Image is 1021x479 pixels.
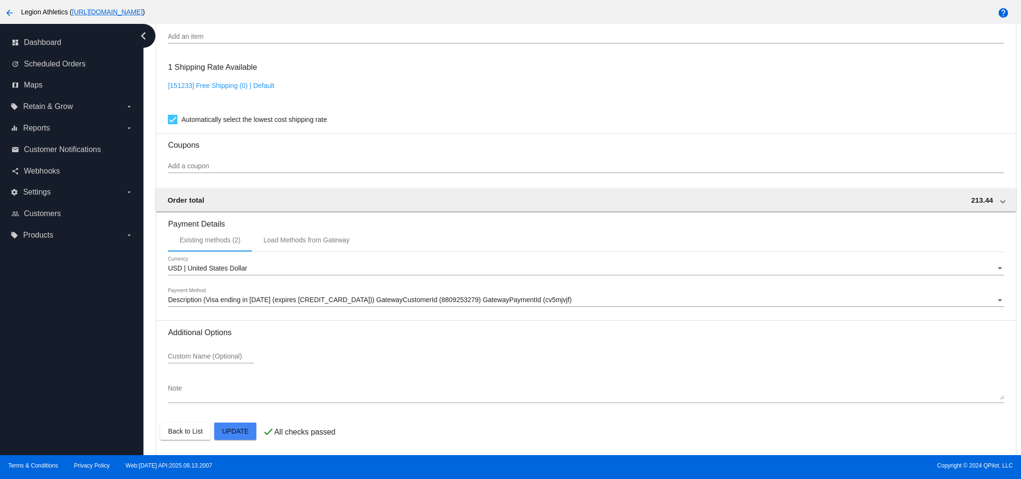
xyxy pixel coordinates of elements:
[168,163,1004,170] input: Add a coupon
[156,188,1016,211] mat-expansion-panel-header: Order total 213.44
[11,142,133,157] a: email Customer Notifications
[11,167,19,175] i: share
[168,82,274,89] a: [151233] Free Shipping (0) | Default
[125,188,133,196] i: arrow_drop_down
[21,8,145,16] span: Legion Athletics ( )
[168,328,1004,337] h3: Additional Options
[168,33,1004,41] input: Add an item
[24,145,101,154] span: Customer Notifications
[11,39,19,46] i: dashboard
[168,57,257,77] h3: 1 Shipping Rate Available
[263,426,274,437] mat-icon: check
[168,265,1004,272] mat-select: Currency
[24,60,86,68] span: Scheduled Orders
[274,428,335,436] p: All checks passed
[168,353,254,360] input: Custom Name (Optional)
[263,236,350,244] div: Load Methods from Gateway
[11,146,19,153] i: email
[11,231,18,239] i: local_offer
[11,56,133,72] a: update Scheduled Orders
[519,462,1013,469] span: Copyright © 2024 QPilot, LLC
[11,60,19,68] i: update
[11,188,18,196] i: settings
[167,196,204,204] span: Order total
[72,8,143,16] a: [URL][DOMAIN_NAME]
[214,423,256,440] button: Update
[125,124,133,132] i: arrow_drop_down
[11,206,133,221] a: people_outline Customers
[74,462,110,469] a: Privacy Policy
[11,210,19,218] i: people_outline
[179,236,241,244] div: Existing methods (2)
[24,81,43,89] span: Maps
[23,102,73,111] span: Retain & Grow
[11,35,133,50] a: dashboard Dashboard
[168,264,247,272] span: USD | United States Dollar
[24,209,61,218] span: Customers
[23,231,53,239] span: Products
[24,38,61,47] span: Dashboard
[998,7,1009,19] mat-icon: help
[136,28,151,44] i: chevron_left
[11,124,18,132] i: equalizer
[160,423,210,440] button: Back to List
[168,296,571,304] span: Description (Visa ending in [DATE] (expires [CREDIT_CARD_DATA])) GatewayCustomerId (8809253279) G...
[23,124,50,132] span: Reports
[4,7,15,19] mat-icon: arrow_back
[168,427,202,435] span: Back to List
[11,81,19,89] i: map
[11,103,18,110] i: local_offer
[8,462,58,469] a: Terms & Conditions
[222,427,249,435] span: Update
[125,231,133,239] i: arrow_drop_down
[181,114,327,125] span: Automatically select the lowest cost shipping rate
[168,133,1004,150] h3: Coupons
[11,163,133,179] a: share Webhooks
[168,212,1004,229] h3: Payment Details
[971,196,993,204] span: 213.44
[11,77,133,93] a: map Maps
[24,167,60,175] span: Webhooks
[126,462,212,469] a: Web:[DATE] API:2025.08.13.2007
[23,188,51,196] span: Settings
[125,103,133,110] i: arrow_drop_down
[168,296,1004,304] mat-select: Payment Method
